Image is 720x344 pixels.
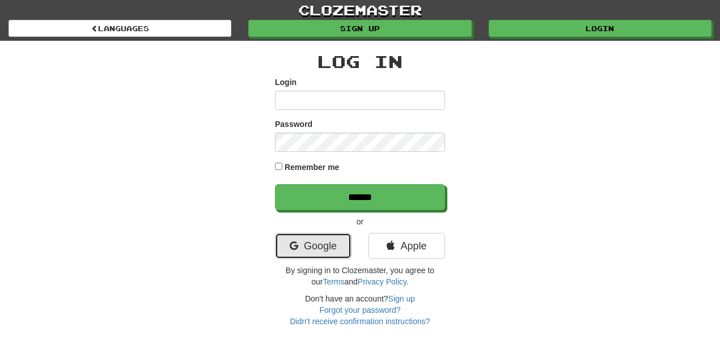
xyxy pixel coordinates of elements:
[358,277,406,286] a: Privacy Policy
[388,294,415,303] a: Sign up
[323,277,344,286] a: Terms
[275,118,312,130] label: Password
[319,305,400,315] a: Forgot your password?
[275,216,445,227] p: or
[489,20,711,37] a: Login
[275,77,297,88] label: Login
[275,293,445,327] div: Don't have an account?
[9,20,231,37] a: Languages
[369,233,445,259] a: Apple
[290,317,430,326] a: Didn't receive confirmation instructions?
[275,233,351,259] a: Google
[285,162,340,173] label: Remember me
[275,265,445,287] p: By signing in to Clozemaster, you agree to our and .
[248,20,471,37] a: Sign up
[275,52,445,71] h2: Log In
